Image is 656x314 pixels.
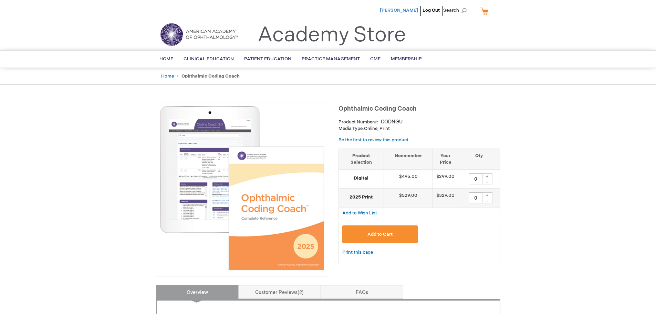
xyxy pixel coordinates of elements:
[184,56,234,62] span: Clinical Education
[384,189,433,207] td: $529.00
[433,170,458,189] td: $299.00
[238,285,321,299] a: Customer Reviews2
[370,56,381,62] span: CME
[433,149,458,169] th: Your Price
[302,56,360,62] span: Practice Management
[342,248,373,257] a: Print this page
[156,285,239,299] a: Overview
[469,173,482,184] input: Qty
[342,175,380,182] strong: Digital
[342,194,380,201] strong: 2025 Print
[160,106,324,271] img: Ophthalmic Coding Coach
[367,232,393,237] span: Add to Cart
[321,285,403,299] a: FAQs
[244,56,291,62] span: Patient Education
[339,119,378,125] strong: Product Number
[482,179,492,184] div: -
[458,149,500,169] th: Qty
[482,198,492,203] div: -
[298,290,304,295] span: 2
[161,73,174,79] a: Home
[339,137,408,143] a: Be the first to review this product
[391,56,422,62] span: Membership
[339,126,364,131] strong: Media Type:
[482,173,492,179] div: +
[159,56,173,62] span: Home
[381,119,403,125] div: CODNGU
[384,170,433,189] td: $495.00
[443,3,469,17] span: Search
[181,73,240,79] strong: Ophthalmic Coding Coach
[469,192,482,203] input: Qty
[433,189,458,207] td: $329.00
[423,8,440,13] a: Log Out
[380,8,418,13] a: [PERSON_NAME]
[339,149,384,169] th: Product Selection
[339,105,417,112] span: Ophthalmic Coding Coach
[258,23,406,48] a: Academy Store
[342,225,418,243] button: Add to Cart
[384,149,433,169] th: Nonmember
[339,125,500,132] p: Online, Print
[482,192,492,198] div: +
[342,210,377,216] a: Add to Wish List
